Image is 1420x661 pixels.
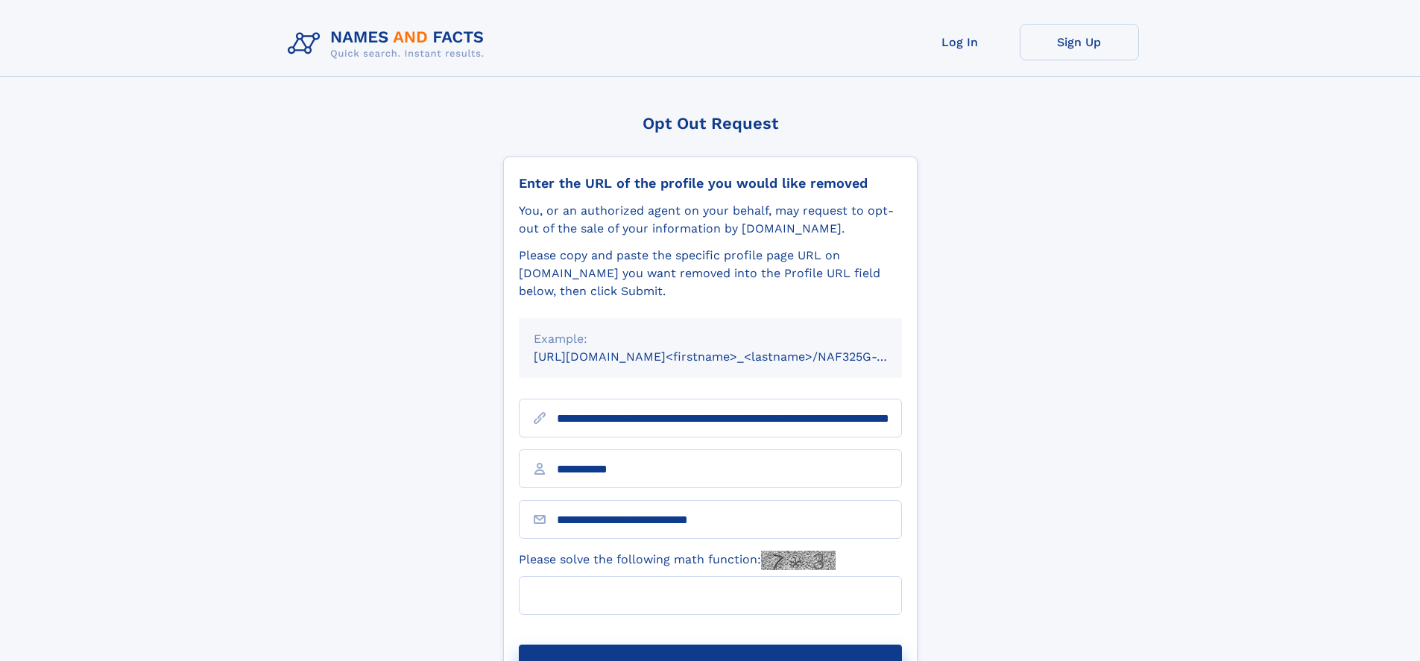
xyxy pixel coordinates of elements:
div: Enter the URL of the profile you would like removed [519,175,902,192]
a: Log In [900,24,1020,60]
div: Please copy and paste the specific profile page URL on [DOMAIN_NAME] you want removed into the Pr... [519,247,902,300]
div: You, or an authorized agent on your behalf, may request to opt-out of the sale of your informatio... [519,202,902,238]
img: Logo Names and Facts [282,24,496,64]
label: Please solve the following math function: [519,551,836,570]
a: Sign Up [1020,24,1139,60]
div: Example: [534,330,887,348]
small: [URL][DOMAIN_NAME]<firstname>_<lastname>/NAF325G-xxxxxxxx [534,350,930,364]
div: Opt Out Request [503,114,918,133]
